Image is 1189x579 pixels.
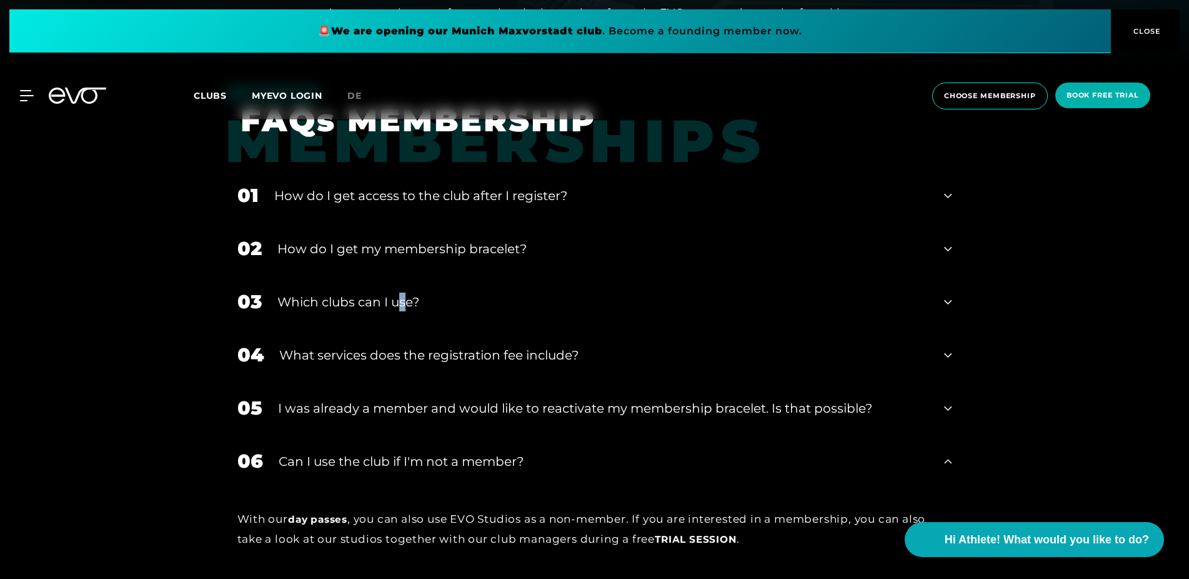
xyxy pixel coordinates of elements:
a: MYEVO LOGIN [252,90,322,101]
span: Hi Athlete! What would you like to do? [945,531,1149,548]
div: Which clubs can I use? [277,293,929,311]
div: What services does the registration fee include? [279,346,929,365]
span: book free trial [1067,90,1139,101]
div: I was already a member and would like to reactivate my membership bracelet. Is that possible? [278,399,929,418]
span: trial session [655,533,736,545]
span: Clubs [194,90,227,101]
a: book free trial [1052,83,1154,109]
button: CLOSE [1111,9,1180,53]
span: CLOSE [1130,26,1161,37]
div: With our , you can also use EVO Studios as a non-member. If you are interested in a membership, y... [237,509,952,550]
a: trial session [655,533,736,545]
a: day passes [288,513,347,525]
a: choose membership [928,83,1052,109]
a: Clubs [194,89,252,101]
button: Hi Athlete! What would you like to do? [905,522,1164,557]
div: 05 [237,394,262,422]
div: 03 [237,288,262,316]
div: 01 [237,181,259,209]
span: de [347,90,362,101]
div: 04 [237,341,264,369]
div: Can I use the club if I'm not a member? [279,452,929,471]
span: choose membership [944,91,1036,101]
div: 06 [237,447,263,475]
div: 02 [237,234,262,263]
div: How do I get access to the club after I register? [274,186,929,205]
div: How do I get my membership bracelet? [277,239,929,258]
a: de [347,89,377,103]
